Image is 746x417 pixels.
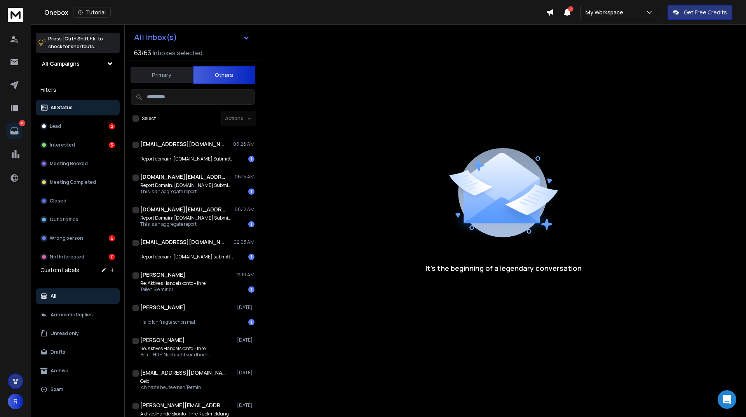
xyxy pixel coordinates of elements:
p: Interested [50,142,75,148]
div: 1 [248,221,254,227]
button: Closed [36,193,120,209]
p: 12:18 AM [236,272,254,278]
p: 06:15 AM [235,174,254,180]
button: All Status [36,100,120,115]
button: Get Free Credits [668,5,732,20]
button: Unread only [36,326,120,341]
div: 1 [248,286,254,293]
p: Lead [50,123,61,129]
p: Get Free Credits [684,9,727,16]
h1: [EMAIL_ADDRESS][DOMAIN_NAME] [140,369,226,377]
button: All Campaigns [36,56,120,72]
h1: [PERSON_NAME][EMAIL_ADDRESS][PERSON_NAME][DOMAIN_NAME] [140,401,226,409]
p: Archive [51,368,68,374]
button: R [8,394,23,409]
p: Unread only [51,330,79,337]
p: Report domain: [DOMAIN_NAME] submitter: [DOMAIN_NAME] [140,254,234,260]
p: 06:28 AM [233,141,254,147]
h3: Custom Labels [40,266,79,274]
p: [DATE] [237,370,254,376]
p: Meeting Completed [50,179,96,185]
button: Primary [131,66,193,84]
p: 06:12 AM [235,206,254,213]
button: Not Interested11 [36,249,120,265]
div: 1 [248,319,254,325]
button: Archive [36,363,120,379]
p: Drafts [51,349,65,355]
p: All Status [51,105,73,111]
p: Not Interested [50,254,84,260]
button: Meeting Booked [36,156,120,171]
p: Closed [50,198,66,204]
h1: [PERSON_NAME] [140,304,185,311]
button: Spam [36,382,120,397]
button: Others [193,66,255,84]
p: All [51,293,56,299]
h1: [EMAIL_ADDRESS][DOMAIN_NAME] [140,238,226,246]
p: My Workspace [586,9,626,16]
button: Interested3 [36,137,120,153]
p: Aktives Handelskonto - Ihre Rückmeldung [140,411,229,417]
p: Report domain: [DOMAIN_NAME] Submitter: [DOMAIN_NAME] [140,156,234,162]
h1: All Campaigns [42,60,80,68]
p: 21 [19,120,25,126]
p: [DATE] [237,304,254,311]
h3: Inboxes selected [153,48,202,58]
button: All [36,288,120,304]
button: Wrong person5 [36,230,120,246]
p: 02:03 AM [234,239,254,245]
div: 3 [109,142,115,148]
p: It’s the beginning of a legendary conversation [425,263,582,274]
h1: [DOMAIN_NAME][EMAIL_ADDRESS][DOMAIN_NAME] [140,173,226,181]
button: Meeting Completed [36,174,120,190]
h1: [EMAIL_ADDRESS][DOMAIN_NAME] [140,140,226,148]
h1: [DOMAIN_NAME][EMAIL_ADDRESS][DOMAIN_NAME] [140,206,226,213]
p: Wrong person [50,235,83,241]
span: 7 [568,6,573,12]
p: This is an aggregate report [140,188,234,195]
h1: All Inbox(s) [134,33,177,41]
p: Report Domain: [DOMAIN_NAME] Submitter: [DOMAIN_NAME] [140,182,234,188]
div: 1 [248,254,254,260]
p: Re: Aktives Handelskonto – Ihre [140,280,206,286]
p: This is an aggregate report [140,221,234,227]
p: Geld [140,378,201,384]
h1: [PERSON_NAME] [140,336,185,344]
div: 5 [109,235,115,241]
button: Out of office [36,212,120,227]
h3: Filters [36,84,120,95]
div: 11 [109,254,115,260]
p: Report Domain: [DOMAIN_NAME] Submitter: [DOMAIN_NAME] [140,215,234,221]
p: Teilen Sie mir b i [140,286,206,293]
button: Tutorial [73,7,111,18]
div: Onebox [44,7,546,18]
button: Automatic Replies [36,307,120,323]
div: 1 [248,188,254,195]
span: Ctrl + Shift + k [63,34,96,43]
p: [DATE] [237,337,254,343]
h1: [PERSON_NAME] [140,271,185,279]
p: Press to check for shortcuts. [48,35,103,51]
p: Automatic Replies [51,312,93,318]
button: Lead2 [36,119,120,134]
span: 63 / 63 [134,48,151,58]
div: 2 [109,123,115,129]
label: Select [142,115,156,122]
p: Betr.: IHRE Nachricht vom Ihnen, [140,352,210,358]
a: 21 [7,123,22,139]
button: All Inbox(s) [128,30,256,45]
p: Spam [51,386,63,393]
p: Meeting Booked [50,161,88,167]
p: Re: Aktives Handelskonto – Ihre [140,345,210,352]
button: Drafts [36,344,120,360]
div: Open Intercom Messenger [718,390,736,409]
p: Hallo Ich fragte schon mal [140,319,195,325]
p: [DATE] [237,402,254,408]
p: Ich hatte heute einen Termin [140,384,201,391]
p: Out of office [50,216,78,223]
div: 1 [248,156,254,162]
